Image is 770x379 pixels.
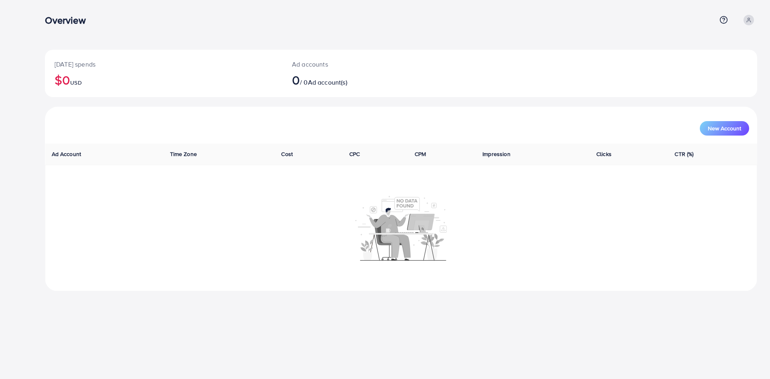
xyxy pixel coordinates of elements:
span: New Account [708,126,741,131]
button: New Account [700,121,749,136]
h2: / 0 [292,72,451,87]
span: Cost [281,150,293,158]
span: CPM [415,150,426,158]
span: Clicks [596,150,612,158]
p: [DATE] spends [55,59,273,69]
span: Ad account(s) [308,78,347,87]
span: USD [70,79,81,87]
p: Ad accounts [292,59,451,69]
span: CTR (%) [675,150,693,158]
span: 0 [292,71,300,89]
span: Ad Account [52,150,81,158]
h3: Overview [45,14,92,26]
h2: $0 [55,72,273,87]
span: CPC [349,150,360,158]
span: Impression [482,150,511,158]
img: No account [355,195,447,261]
span: Time Zone [170,150,197,158]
